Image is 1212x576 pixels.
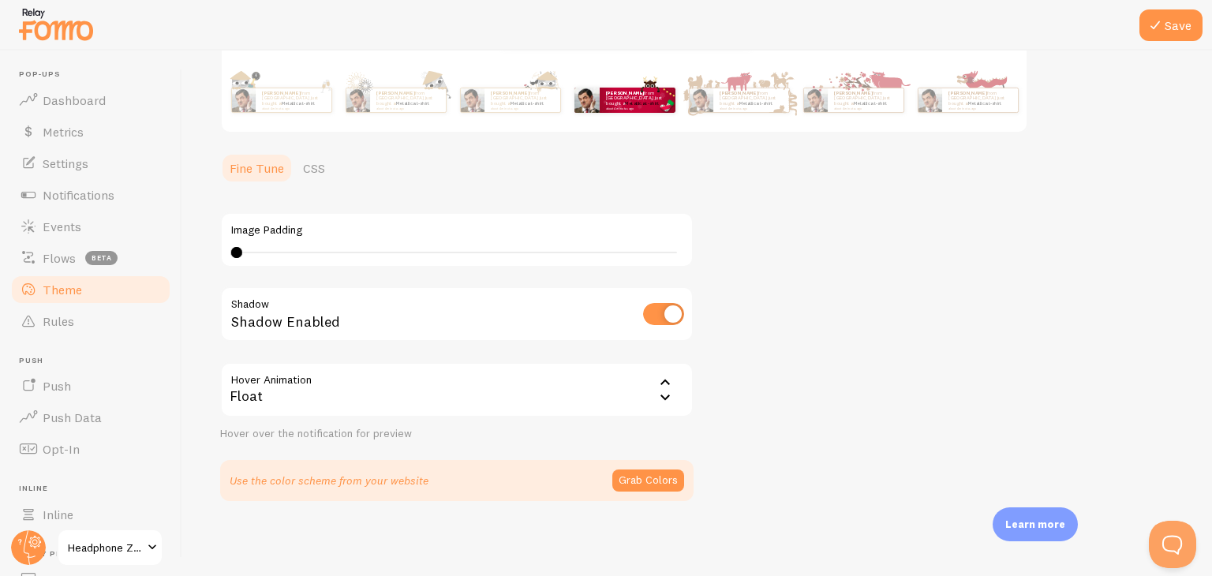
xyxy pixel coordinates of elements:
small: about 4 minutes ago [834,107,896,110]
span: Theme [43,282,82,297]
a: Metallica t-shirt [853,100,887,107]
span: Headphone Zone [68,538,143,557]
small: about 4 minutes ago [491,107,552,110]
iframe: Help Scout Beacon - Open [1149,521,1196,568]
p: Use the color scheme from your website [230,473,428,488]
img: Fomo [918,88,941,112]
span: Pop-ups [19,69,172,80]
div: Shadow Enabled [220,286,694,344]
span: Push Data [43,410,102,425]
small: about 4 minutes ago [606,107,668,110]
a: Metallica t-shirt [395,100,429,107]
label: Image Padding [231,223,683,238]
strong: [PERSON_NAME] [491,90,529,96]
span: Flows [43,250,76,266]
p: from [GEOGRAPHIC_DATA] just bought a [606,90,669,110]
span: Push [19,356,172,366]
p: from [GEOGRAPHIC_DATA] just bought a [948,90,1012,110]
p: from [GEOGRAPHIC_DATA] just bought a [491,90,554,110]
span: Metrics [43,124,84,140]
img: Fomo [574,88,600,113]
a: Fine Tune [220,152,294,184]
strong: [PERSON_NAME] [720,90,757,96]
img: Fomo [231,88,255,112]
span: Events [43,219,81,234]
small: about 4 minutes ago [262,107,324,110]
a: Push Data [9,402,172,433]
a: Metallica t-shirt [739,100,772,107]
a: Metallica t-shirt [625,100,659,107]
img: Fomo [803,88,827,112]
strong: [PERSON_NAME] [262,90,300,96]
p: from [GEOGRAPHIC_DATA] just bought a [720,90,783,110]
a: Flows beta [9,242,172,274]
strong: [PERSON_NAME] [606,90,644,96]
small: about 4 minutes ago [720,107,781,110]
a: Settings [9,148,172,179]
span: Dashboard [43,92,106,108]
strong: [PERSON_NAME] [376,90,414,96]
strong: [PERSON_NAME] [948,90,986,96]
small: about 4 minutes ago [948,107,1010,110]
a: Notifications [9,179,172,211]
div: Float [220,362,694,417]
a: Theme [9,274,172,305]
p: from [GEOGRAPHIC_DATA] just bought a [376,90,440,110]
span: Inline [43,507,73,522]
a: Headphone Zone [57,529,163,567]
a: CSS [294,152,335,184]
a: Events [9,211,172,242]
a: Metallica t-shirt [281,100,315,107]
a: Metallica t-shirt [967,100,1001,107]
p: Learn more [1005,517,1065,532]
img: Fomo [346,88,369,112]
span: Opt-In [43,441,80,457]
p: from [GEOGRAPHIC_DATA] just bought a [834,90,897,110]
div: Learn more [993,507,1078,541]
span: Rules [43,313,74,329]
a: Inline [9,499,172,530]
small: about 4 minutes ago [376,107,438,110]
a: Opt-In [9,433,172,465]
span: beta [85,251,118,265]
a: Push [9,370,172,402]
a: Dashboard [9,84,172,116]
img: Fomo [460,88,484,112]
a: Rules [9,305,172,337]
img: fomo-relay-logo-orange.svg [17,4,95,44]
p: from [GEOGRAPHIC_DATA] just bought a [262,90,325,110]
button: Grab Colors [612,469,684,492]
a: Metallica t-shirt [510,100,544,107]
span: Push [43,378,71,394]
span: Notifications [43,187,114,203]
a: Metrics [9,116,172,148]
div: Hover over the notification for preview [220,427,694,441]
span: Settings [43,155,88,171]
strong: [PERSON_NAME] [834,90,872,96]
span: Inline [19,484,172,494]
